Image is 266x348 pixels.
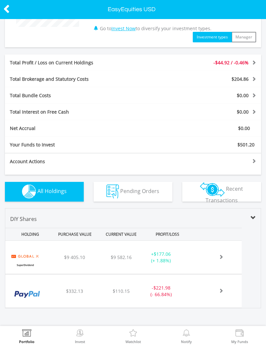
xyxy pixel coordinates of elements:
[6,228,51,240] div: HOLDING
[111,25,136,32] a: Invest Now
[206,185,243,204] span: Recent Transactions
[94,182,172,202] button: Pending Orders
[153,285,170,291] span: $221.98
[154,251,171,257] span: $177.06
[237,141,255,148] span: $501.20
[99,228,144,240] div: CURRENT VALUE
[231,329,248,343] a: My Funds
[141,251,182,264] div: + (+ 1.88%)
[120,187,159,195] span: Pending Orders
[213,59,249,66] span: -$44.92 / -0.46%
[181,329,192,343] a: Notify
[237,109,249,115] span: $0.00
[5,125,154,132] div: Net Accrual
[111,254,132,260] span: $9 582.16
[5,158,133,165] div: Account Actions
[5,92,154,99] div: Total Bundle Costs
[9,283,46,306] img: EQU.US.PYPL.png
[75,329,85,343] a: Invest
[5,141,133,148] div: Your Funds to Invest
[237,92,249,98] span: $0.00
[75,340,85,343] label: Invest
[200,182,225,197] img: transactions-zar-wht.png
[5,109,154,115] div: Total Interest on Free Cash
[125,340,141,343] label: Watchlist
[9,249,42,272] img: EQU.US.SDIV.png
[238,125,250,131] span: $0.00
[64,254,85,260] span: $9 405.10
[141,285,182,298] div: - (- 66.84%)
[19,329,34,343] a: Portfolio
[5,59,154,66] div: Total Profit / Loss on Current Holdings
[232,32,256,42] button: Manager
[22,329,32,338] img: View Portfolio
[181,329,191,338] img: View Notifications
[10,215,37,223] span: DIY Shares
[193,32,232,42] button: Investment types
[182,182,261,202] button: Recent Transactions
[145,228,190,240] div: PROFIT/LOSS
[125,329,141,343] a: Watchlist
[22,185,36,199] img: holdings-wht.png
[5,76,154,82] div: Total Brokerage and Statutory Costs
[75,329,85,338] img: Invest Now
[231,340,248,343] label: My Funds
[19,340,34,343] label: Portfolio
[5,182,84,202] button: All Holdings
[106,185,119,199] img: pending_instructions-wht.png
[234,329,245,338] img: View Funds
[113,288,130,294] span: $110.15
[181,340,192,343] label: Notify
[53,228,98,240] div: PURCHASE VALUE
[128,329,138,338] img: Watchlist
[66,288,83,294] span: $332.13
[37,187,67,195] span: All Holdings
[232,76,249,82] span: $204.86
